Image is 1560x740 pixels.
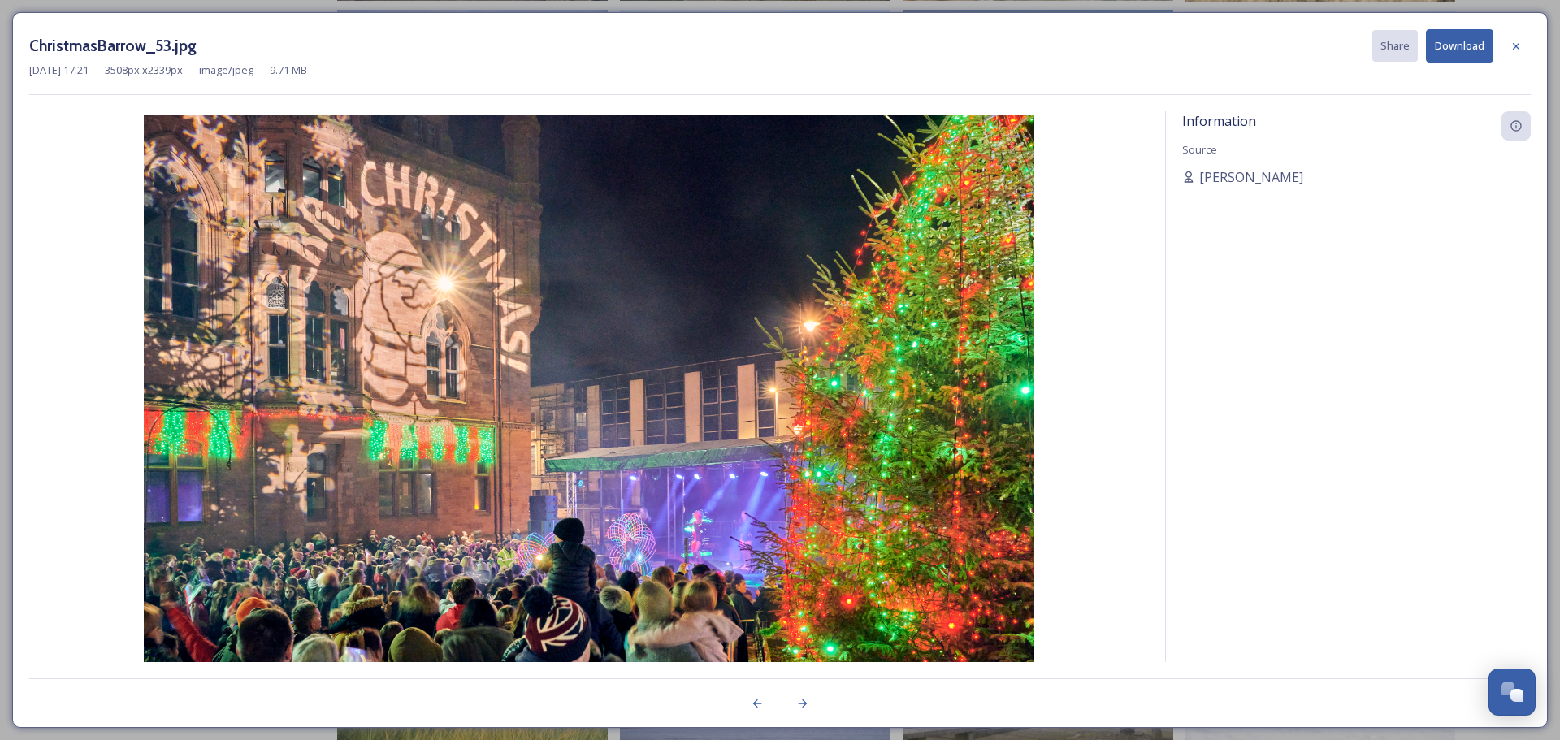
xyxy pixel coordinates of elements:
[270,63,307,78] span: 9.71 MB
[29,63,89,78] span: [DATE] 17:21
[1488,669,1536,716] button: Open Chat
[29,115,1149,709] img: ChristmasBarrow_53.jpg
[199,63,253,78] span: image/jpeg
[1182,142,1217,157] span: Source
[105,63,183,78] span: 3508 px x 2339 px
[1372,30,1418,62] button: Share
[1182,112,1256,130] span: Information
[1426,29,1493,63] button: Download
[1199,167,1303,187] span: [PERSON_NAME]
[29,34,197,58] h3: ChristmasBarrow_53.jpg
